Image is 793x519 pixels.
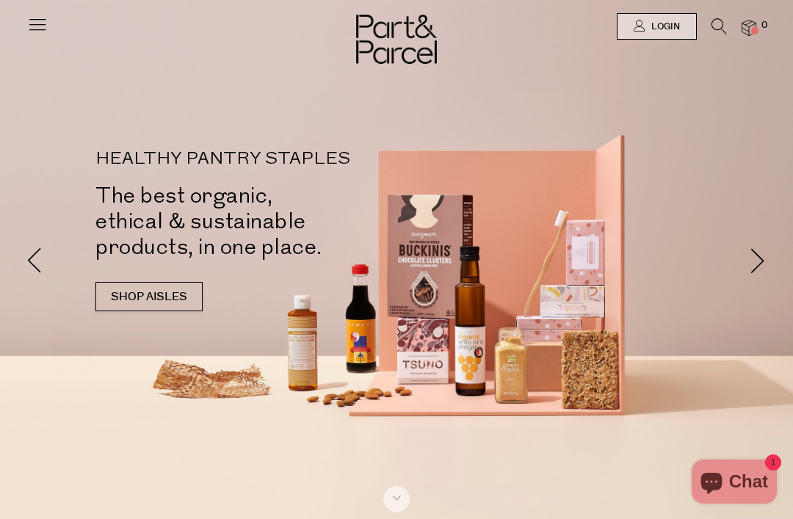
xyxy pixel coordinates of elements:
span: Login [648,21,680,33]
a: Login [617,13,697,40]
inbox-online-store-chat: Shopify online store chat [687,460,781,507]
h2: The best organic, ethical & sustainable products, in one place. [95,183,419,260]
a: SHOP AISLES [95,282,203,311]
p: HEALTHY PANTRY STAPLES [95,150,419,168]
img: Part&Parcel [356,15,437,64]
span: 0 [758,19,771,32]
a: 0 [742,20,756,35]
